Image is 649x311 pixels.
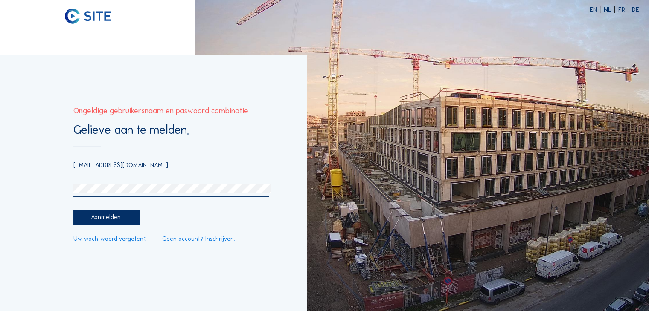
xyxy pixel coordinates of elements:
[590,6,601,12] div: EN
[73,210,140,224] div: Aanmelden.
[65,9,110,24] img: C-SITE logo
[632,6,639,12] div: DE
[604,6,615,12] div: NL
[73,124,269,146] div: Gelieve aan te melden.
[73,107,248,115] div: Ongeldige gebruikersnaam en paswoord combinatie
[618,6,629,12] div: FR
[73,161,269,169] input: E-mail
[73,236,147,242] a: Uw wachtwoord vergeten?
[162,236,235,242] a: Geen account? Inschrijven.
